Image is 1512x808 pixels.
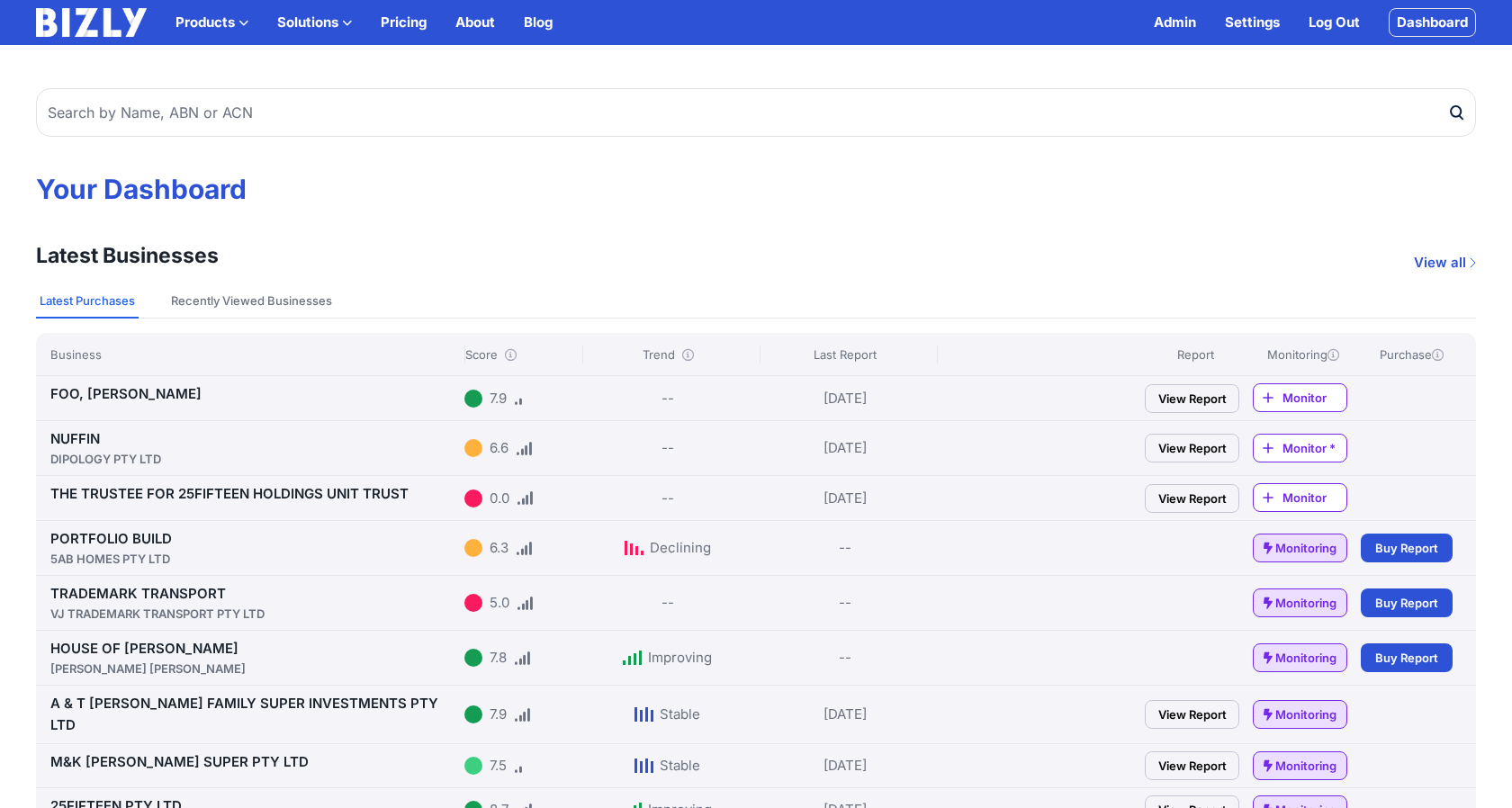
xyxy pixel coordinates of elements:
[760,428,930,468] div: [DATE]
[1275,594,1336,612] span: Monitoring
[36,173,1476,205] h1: Your Dashboard
[1225,12,1280,33] a: Settings
[1253,588,1347,617] a: Monitoring
[381,12,427,33] a: Pricing
[464,346,575,364] div: Score
[1275,649,1336,667] span: Monitoring
[760,751,930,780] div: [DATE]
[1253,383,1347,412] a: Monitor
[50,430,457,468] a: NUFFINDIPOLOGY PTY LTD
[50,695,438,733] a: A & T [PERSON_NAME] FAMILY SUPER INVESTMENTS PTY LTD
[1361,588,1453,617] a: Buy Report
[490,704,507,725] div: 7.9
[50,485,409,502] a: THE TRUSTEE FOR 25FIFTEEN HOLDINGS UNIT TRUST
[524,12,553,33] a: Blog
[1145,384,1239,413] a: View Report
[582,346,752,364] div: Trend
[50,753,309,770] a: M&K [PERSON_NAME] SUPER PTY LTD
[36,88,1476,137] input: Search by Name, ABN or ACN
[1275,539,1336,557] span: Monitoring
[760,528,930,568] div: --
[490,537,508,559] div: 6.3
[490,647,507,669] div: 7.8
[1375,539,1438,557] span: Buy Report
[1282,489,1346,507] span: Monitor
[660,755,700,777] div: Stable
[648,647,712,669] div: Improving
[1309,12,1360,33] a: Log Out
[1253,534,1347,562] a: Monitoring
[1253,483,1347,512] a: Monitor
[760,483,930,513] div: [DATE]
[661,488,674,509] div: --
[1253,434,1347,462] a: Monitor *
[760,638,930,678] div: --
[760,346,930,364] div: Last Report
[661,437,674,459] div: --
[1253,700,1347,729] a: Monitoring
[490,488,509,509] div: 0.0
[1145,700,1239,729] a: View Report
[1282,439,1346,457] span: Monitor *
[1154,12,1196,33] a: Admin
[1375,594,1438,612] span: Buy Report
[455,12,495,33] a: About
[50,530,457,568] a: PORTFOLIO BUILD5AB HOMES PTY LTD
[760,383,930,413] div: [DATE]
[50,640,457,678] a: HOUSE OF [PERSON_NAME][PERSON_NAME] [PERSON_NAME]
[1253,751,1347,780] a: Monitoring
[1145,751,1239,780] a: View Report
[36,284,1476,319] nav: Tabs
[661,388,674,409] div: --
[175,12,248,33] button: Products
[50,605,457,623] div: VJ TRADEMARK TRANSPORT PTY LTD
[490,388,507,409] div: 7.9
[50,660,457,678] div: [PERSON_NAME] [PERSON_NAME]
[1253,346,1354,364] div: Monitoring
[1253,643,1347,672] a: Monitoring
[1275,757,1336,775] span: Monitoring
[1414,252,1476,274] a: View all
[660,704,700,725] div: Stable
[490,755,507,777] div: 7.5
[1361,346,1462,364] div: Purchase
[661,592,674,614] div: --
[1361,534,1453,562] a: Buy Report
[36,241,219,270] h3: Latest Businesses
[1145,346,1246,364] div: Report
[760,583,930,623] div: --
[650,537,711,559] div: Declining
[760,693,930,736] div: [DATE]
[167,284,336,319] button: Recently Viewed Businesses
[1275,705,1336,723] span: Monitoring
[36,284,139,319] button: Latest Purchases
[490,592,509,614] div: 5.0
[490,437,508,459] div: 6.6
[277,12,352,33] button: Solutions
[1282,389,1346,407] span: Monitor
[50,450,457,468] div: DIPOLOGY PTY LTD
[50,585,457,623] a: TRADEMARK TRANSPORTVJ TRADEMARK TRANSPORT PTY LTD
[1361,643,1453,672] a: Buy Report
[1145,434,1239,462] a: View Report
[1375,649,1438,667] span: Buy Report
[50,550,457,568] div: 5AB HOMES PTY LTD
[1389,8,1476,37] a: Dashboard
[50,385,202,402] a: FOO, [PERSON_NAME]
[1145,484,1239,513] a: View Report
[50,346,457,364] div: Business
